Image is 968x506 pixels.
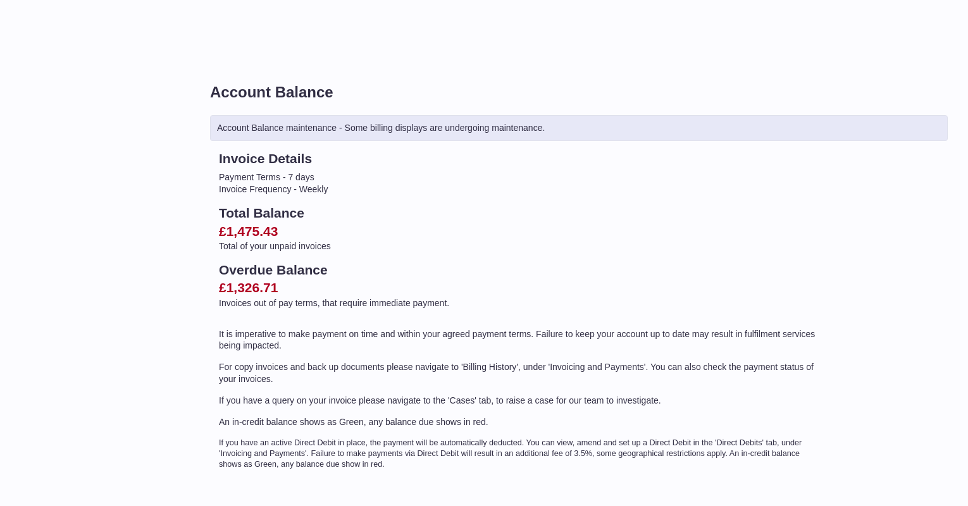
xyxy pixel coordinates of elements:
p: If you have an active Direct Debit in place, the payment will be automatically deducted. You can ... [219,438,821,470]
p: An in-credit balance shows as Green, any balance due shows in red. [219,416,821,428]
h2: Total Balance [219,204,821,222]
p: It is imperative to make payment on time and within your agreed payment terms. Failure to keep yo... [219,328,821,352]
li: Invoice Frequency - Weekly [219,183,821,195]
h2: £1,475.43 [219,223,821,240]
h2: Overdue Balance [219,261,821,279]
h1: Account Balance [210,82,948,102]
p: If you have a query on your invoice please navigate to the 'Cases' tab, to raise a case for our t... [219,395,821,407]
h2: Invoice Details [219,150,821,168]
p: Total of your unpaid invoices [219,240,821,252]
div: Account Balance maintenance - Some billing displays are undergoing maintenance. [210,115,948,141]
h2: £1,326.71 [219,279,821,297]
li: Payment Terms - 7 days [219,171,821,183]
p: Invoices out of pay terms, that require immediate payment. [219,297,821,309]
p: For copy invoices and back up documents please navigate to 'Billing History', under 'Invoicing an... [219,361,821,385]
